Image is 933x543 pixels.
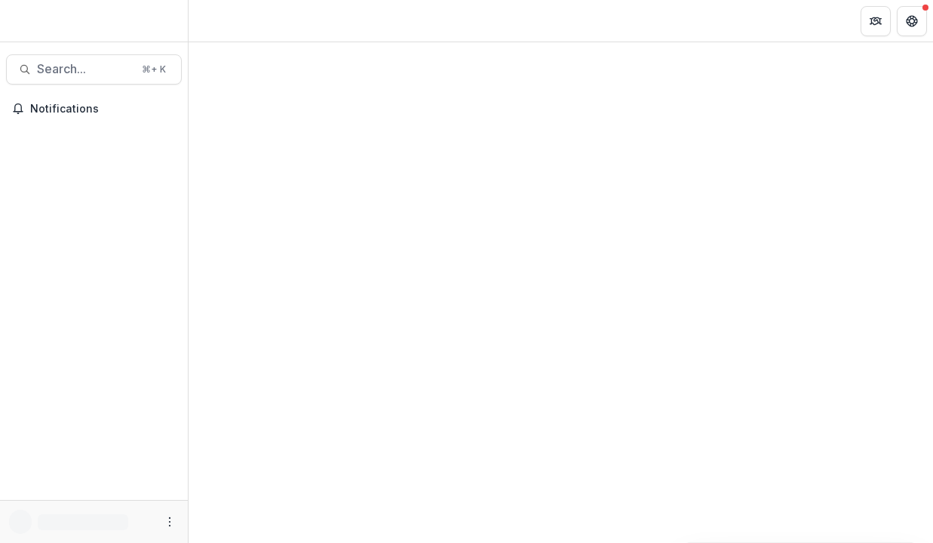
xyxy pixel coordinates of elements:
span: Search... [37,62,133,76]
button: More [161,513,179,531]
button: Get Help [897,6,927,36]
div: ⌘ + K [139,61,169,78]
nav: breadcrumb [195,10,259,32]
button: Search... [6,54,182,85]
button: Notifications [6,97,182,121]
button: Partners [861,6,891,36]
span: Notifications [30,103,176,116]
